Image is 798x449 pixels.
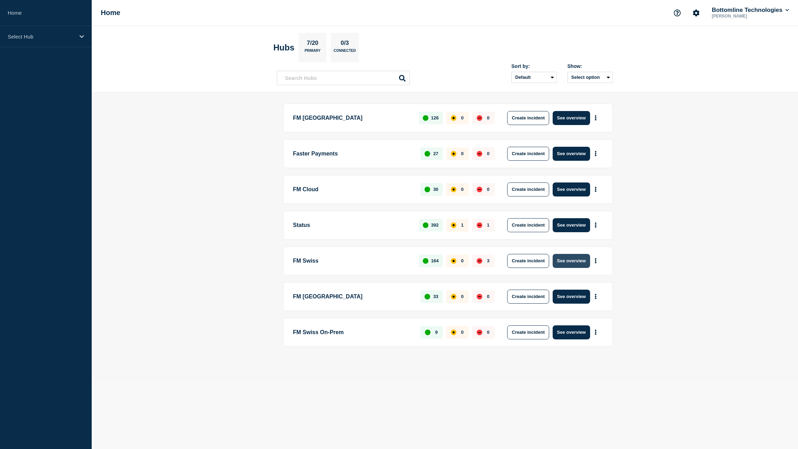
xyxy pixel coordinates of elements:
button: See overview [553,325,590,339]
h1: Home [101,9,120,17]
p: 27 [433,151,438,156]
div: affected [451,330,456,335]
button: Create incident [507,111,549,125]
p: 164 [431,258,439,263]
button: Support [670,6,685,20]
p: 3 [487,258,489,263]
button: Select option [567,72,613,83]
button: Create incident [507,290,549,304]
p: 0 [461,187,463,192]
button: See overview [553,218,590,232]
div: up [425,330,430,335]
div: up [425,151,430,157]
p: 0/3 [338,40,352,49]
button: Bottomline Technologies [710,7,790,14]
div: down [477,294,482,299]
button: Create incident [507,325,549,339]
button: See overview [553,111,590,125]
p: FM Swiss [293,254,411,268]
input: Search Hubs [277,71,410,85]
button: More actions [591,111,600,124]
p: 0 [487,151,489,156]
p: 30 [433,187,438,192]
p: 1 [487,222,489,228]
p: 9 [435,330,437,335]
p: FM [GEOGRAPHIC_DATA] [293,111,411,125]
p: Connected [334,49,356,56]
p: 0 [461,151,463,156]
button: More actions [591,290,600,303]
button: More actions [591,254,600,267]
p: 0 [461,294,463,299]
div: down [477,258,482,264]
button: See overview [553,147,590,161]
button: See overview [553,290,590,304]
div: down [477,115,482,121]
p: 1 [461,222,463,228]
p: [PERSON_NAME] [710,14,783,19]
p: 0 [487,294,489,299]
button: More actions [591,183,600,196]
p: Faster Payments [293,147,412,161]
select: Sort by [511,72,557,83]
div: up [423,258,428,264]
button: More actions [591,219,600,232]
div: up [425,294,430,299]
div: affected [451,294,456,299]
p: 126 [431,115,439,120]
div: affected [451,187,456,192]
p: 0 [461,258,463,263]
div: up [423,115,428,121]
div: down [477,330,482,335]
button: See overview [553,182,590,196]
div: affected [451,115,456,121]
p: Status [293,218,411,232]
div: down [477,222,482,228]
p: Primary [304,49,321,56]
button: More actions [591,326,600,339]
button: Create incident [507,254,549,268]
button: Create incident [507,218,549,232]
p: 0 [461,330,463,335]
p: 7/20 [304,40,321,49]
p: 0 [461,115,463,120]
div: affected [451,258,456,264]
div: down [477,151,482,157]
p: 33 [433,294,438,299]
div: up [425,187,430,192]
p: 392 [431,222,439,228]
button: Account settings [689,6,703,20]
p: FM [GEOGRAPHIC_DATA] [293,290,412,304]
p: 0 [487,187,489,192]
div: up [423,222,428,228]
div: Show: [567,63,613,69]
button: Create incident [507,182,549,196]
p: 0 [487,115,489,120]
p: 0 [487,330,489,335]
button: Create incident [507,147,549,161]
p: FM Swiss On-Prem [293,325,412,339]
h2: Hubs [273,43,294,53]
div: Sort by: [511,63,557,69]
div: down [477,187,482,192]
div: affected [451,222,456,228]
p: Select Hub [8,34,75,40]
p: FM Cloud [293,182,412,196]
button: More actions [591,147,600,160]
div: affected [451,151,456,157]
button: See overview [553,254,590,268]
